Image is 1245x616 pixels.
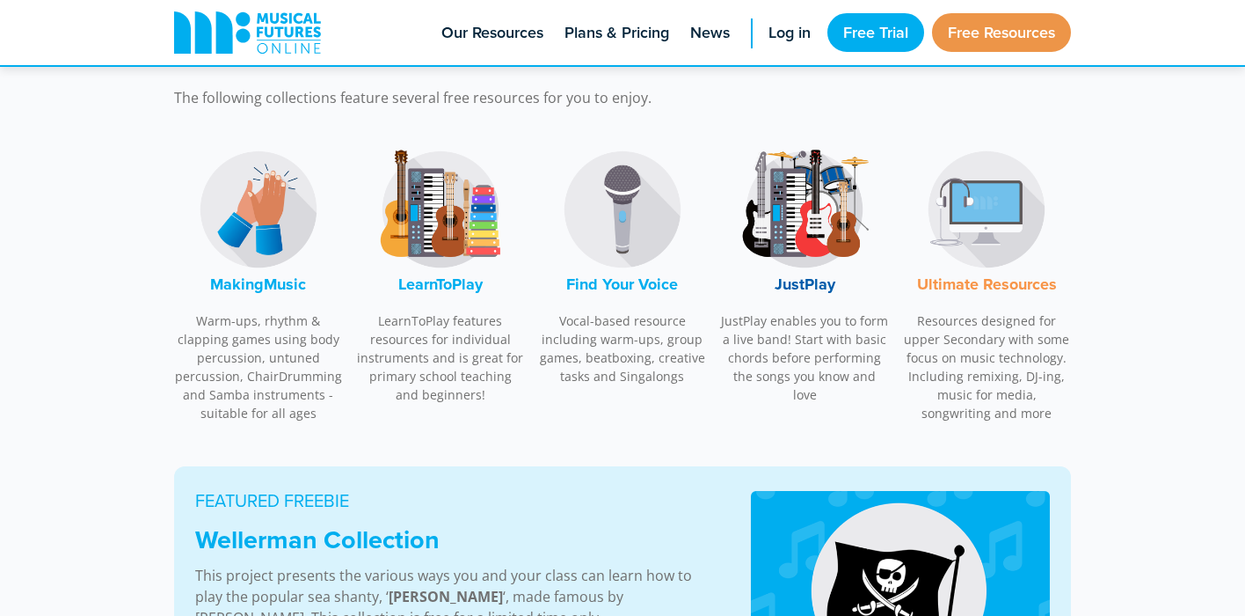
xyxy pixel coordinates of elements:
[720,312,889,404] p: JustPlay enables you to form a live band! Start with basic chords before performing the songs you...
[174,87,860,108] p: The following collections feature several free resources for you to enjoy.
[195,488,708,514] p: FEATURED FREEBIE
[356,312,525,404] p: LearnToPlay features resources for individual instruments and is great for primary school teachin...
[174,39,860,70] h3: Choose a Collection
[932,13,1071,52] a: Free Resources
[690,21,730,45] span: News
[195,521,440,558] strong: Wellerman Collection
[917,273,1057,296] font: Ultimate Resources
[768,21,811,45] span: Log in
[210,273,306,296] font: MakingMusic
[921,143,1052,275] img: Music Technology Logo
[174,312,343,422] p: Warm-ups, rhythm & clapping games using body percussion, untuned percussion, ChairDrumming and Sa...
[441,21,543,45] span: Our Resources
[902,135,1071,432] a: Music Technology LogoUltimate Resources Resources designed for upper Secondary with some focus on...
[557,143,688,275] img: Find Your Voice Logo
[720,135,889,414] a: JustPlay LogoJustPlay JustPlay enables you to form a live band! Start with basic chords before pe...
[739,143,870,275] img: JustPlay Logo
[566,273,678,296] font: Find Your Voice
[902,312,1071,422] p: Resources designed for upper Secondary with some focus on music technology. Including remixing, D...
[538,135,707,395] a: Find Your Voice LogoFind Your Voice Vocal-based resource including warm-ups, group games, beatbox...
[564,21,669,45] span: Plans & Pricing
[174,135,343,432] a: MakingMusic LogoMakingMusic Warm-ups, rhythm & clapping games using body percussion, untuned perc...
[356,135,525,414] a: LearnToPlay LogoLearnToPlay LearnToPlay features resources for individual instruments and is grea...
[775,273,835,296] font: JustPlay
[827,13,924,52] a: Free Trial
[538,312,707,385] p: Vocal-based resource including warm-ups, group games, beatboxing, creative tasks and Singalongs
[398,273,483,296] font: LearnToPlay
[389,587,503,606] strong: [PERSON_NAME]
[375,143,506,275] img: LearnToPlay Logo
[193,143,324,275] img: MakingMusic Logo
